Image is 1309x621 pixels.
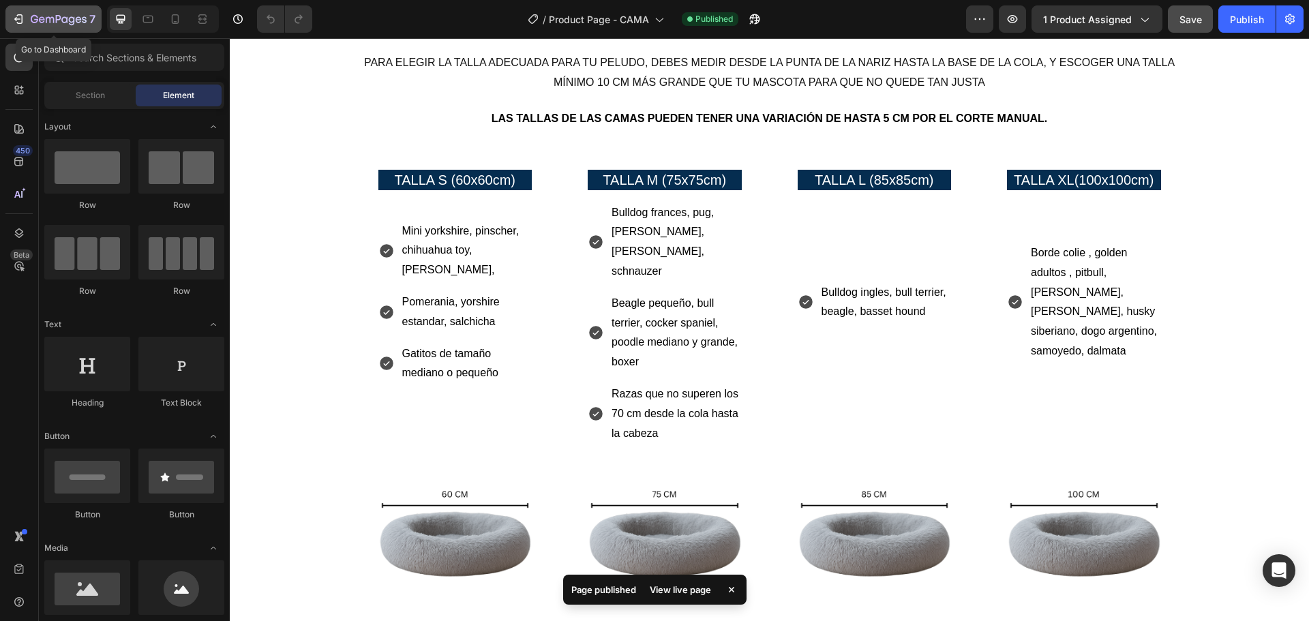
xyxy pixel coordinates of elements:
[138,509,224,521] div: Button
[150,133,301,151] p: TALLA S (60x60cm)
[138,397,224,409] div: Text Block
[257,5,312,33] div: Undo/Redo
[571,583,636,596] p: Page published
[801,209,927,318] span: Borde colie , golden adultos , pitbull, [PERSON_NAME], [PERSON_NAME], husky siberiano, dogo argen...
[1218,5,1276,33] button: Publish
[549,12,649,27] span: Product Page - CAMA
[172,309,269,341] span: Gatitos de tamaño mediano o pequeño
[202,314,224,335] span: Toggle open
[44,121,71,133] span: Layout
[382,168,484,239] span: Bulldog frances, pug, [PERSON_NAME], [PERSON_NAME], schnauzer
[202,425,224,447] span: Toggle open
[568,407,722,561] img: gempages_577770645639660306-ac4ea134-0d87-4ee5-b812-ffe8895a559d.png
[382,259,508,329] span: Beagle pequeño, bull terrier, cocker spaniel, poodle mediano y grande, boxer
[44,509,130,521] div: Button
[44,542,68,554] span: Media
[13,145,33,156] div: 450
[89,11,95,27] p: 7
[149,407,303,561] img: gempages_577770645639660306-9a9f4dd6-2b7f-46ff-95cc-e1aebb54858a.png
[230,38,1309,621] iframe: Design area
[44,285,130,297] div: Row
[163,89,194,102] span: Element
[262,74,817,86] strong: LAS TALLAS DE LAS CAMAS PUEDEN TENER UNA VARIACIÓN DE HASTA 5 CM POR EL CORTE MANUAL.
[44,44,224,71] input: Search Sections & Elements
[1179,14,1202,25] span: Save
[359,133,511,151] p: TALLA M (75x75cm)
[569,133,721,151] p: TALLA L (85x85cm)
[44,430,70,442] span: Button
[642,580,719,599] div: View live page
[1043,12,1132,27] span: 1 product assigned
[172,187,290,238] span: Mini yorkshire, pinscher, chihuahua toy, [PERSON_NAME],
[5,5,102,33] button: 7
[1168,5,1213,33] button: Save
[76,89,105,102] span: Section
[202,537,224,559] span: Toggle open
[172,258,270,289] span: Pomerania, yorshire estandar, salchicha
[44,199,130,211] div: Row
[44,318,61,331] span: Text
[138,285,224,297] div: Row
[695,13,733,25] span: Published
[592,248,717,279] span: Bulldog ingles, bull terrier, beagle, basset hound
[10,249,33,260] div: Beta
[1032,5,1162,33] button: 1 product assigned
[1230,12,1264,27] div: Publish
[777,407,931,561] img: gempages_577770645639660306-a2ffe540-3a1b-44e1-ace6-0580500dd55b.png
[1263,554,1295,587] div: Open Intercom Messenger
[358,407,512,561] img: gempages_577770645639660306-5a544f30-672f-4a52-b8e5-4997f9b084a7.png
[44,397,130,409] div: Heading
[382,350,509,401] span: Razas que no superen los 70 cm desde la cola hasta la cabeza
[202,116,224,138] span: Toggle open
[779,133,930,151] p: TALLA XL(100x100cm)
[138,199,224,211] div: Row
[543,12,546,27] span: /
